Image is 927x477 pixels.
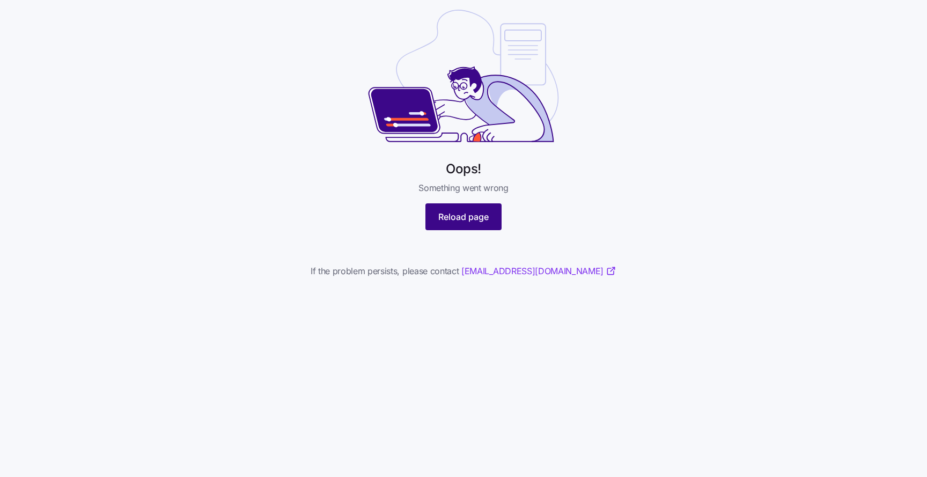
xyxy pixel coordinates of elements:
[461,265,616,278] a: [EMAIL_ADDRESS][DOMAIN_NAME]
[425,203,502,230] button: Reload page
[418,181,509,195] span: Something went wrong
[446,160,481,177] h1: Oops!
[311,265,616,278] span: If the problem persists, please contact
[438,210,489,223] span: Reload page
